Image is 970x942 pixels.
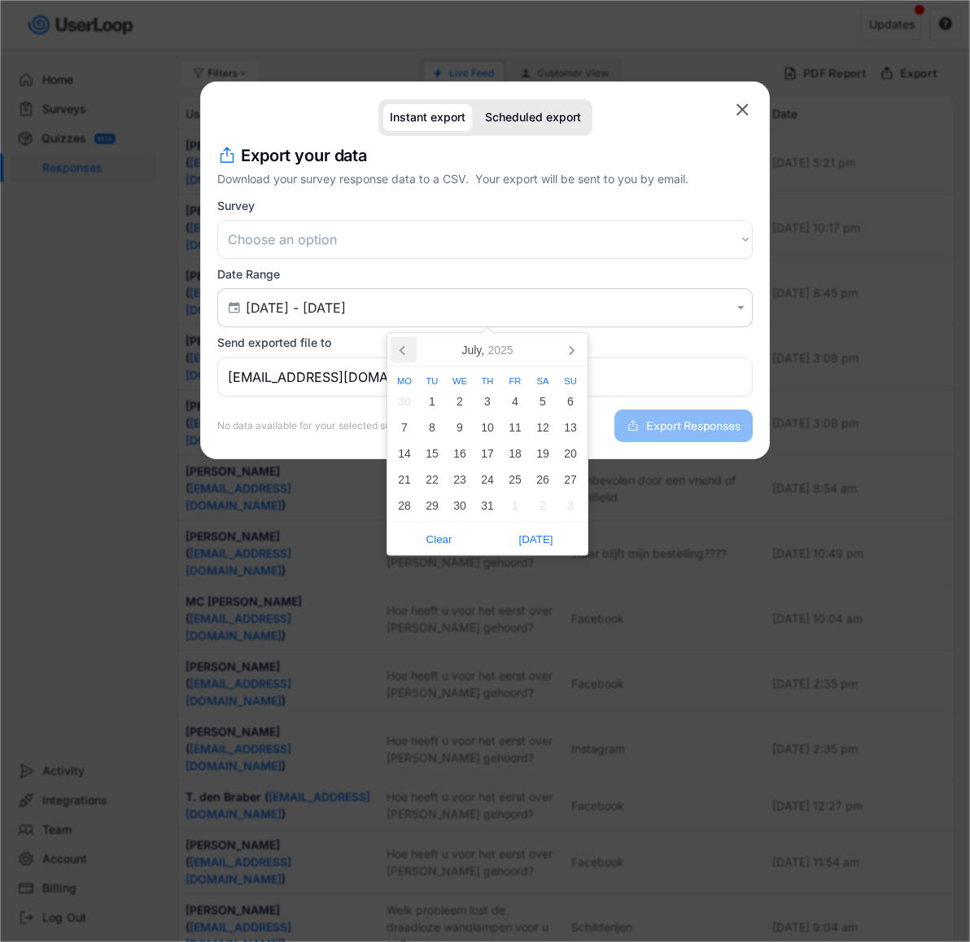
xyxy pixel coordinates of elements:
[217,421,486,431] div: No data available for your selected survey and time period
[446,493,474,519] div: 30
[529,440,557,467] div: 19
[390,111,465,125] div: Instant export
[501,493,529,519] div: 1
[395,527,483,551] span: Clear
[736,99,749,120] text: 
[646,420,741,432] span: Export Responses
[418,493,446,519] div: 29
[418,440,446,467] div: 15
[446,388,474,414] div: 2
[418,388,446,414] div: 1
[446,440,474,467] div: 16
[474,377,501,386] div: Th
[418,414,446,440] div: 8
[391,388,418,414] div: 30
[557,493,584,519] div: 3
[455,337,519,363] div: July,
[217,267,280,282] div: Date Range
[529,414,557,440] div: 12
[474,388,501,414] div: 3
[614,410,753,442] button: Export Responses
[217,170,753,187] div: Download your survey response data to a CSV. Your export will be sent to you by email.
[737,300,745,314] text: 
[217,199,255,213] div: Survey
[733,301,748,315] button: 
[501,388,529,414] div: 4
[732,99,753,120] button: 
[418,377,446,386] div: Tu
[557,377,584,386] div: Su
[446,377,474,386] div: We
[529,493,557,519] div: 2
[391,493,418,519] div: 28
[529,467,557,493] div: 26
[501,414,529,440] div: 11
[557,388,584,414] div: 6
[474,493,501,519] div: 31
[391,377,418,386] div: Mo
[529,388,557,414] div: 5
[229,300,240,315] text: 
[391,467,418,493] div: 21
[241,144,367,167] h4: Export your data
[487,526,584,552] button: [DATE]
[492,527,579,551] span: [DATE]
[501,377,529,386] div: Fr
[501,440,529,467] div: 18
[474,467,501,493] div: 24
[226,300,242,315] button: 
[446,414,474,440] div: 9
[391,440,418,467] div: 14
[485,111,581,125] div: Scheduled export
[217,335,331,350] div: Send exported file to
[487,344,513,356] i: 2025
[391,526,487,552] button: Clear
[474,440,501,467] div: 17
[529,377,557,386] div: Sa
[418,467,446,493] div: 22
[557,440,584,467] div: 20
[446,467,474,493] div: 23
[557,467,584,493] div: 27
[391,414,418,440] div: 7
[474,414,501,440] div: 10
[557,414,584,440] div: 13
[246,300,729,316] input: Air Date/Time Picker
[501,467,529,493] div: 25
